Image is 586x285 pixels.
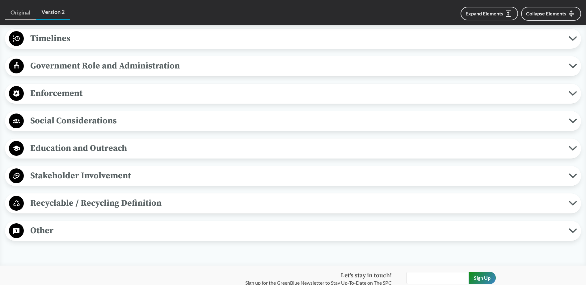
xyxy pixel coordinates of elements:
[469,272,496,284] input: Sign Up
[7,141,579,156] button: Education and Outreach
[7,31,579,47] button: Timelines
[24,196,569,210] span: Recyclable / Recycling Definition
[24,114,569,128] span: Social Considerations
[7,86,579,101] button: Enforcement
[341,272,392,279] strong: Let's stay in touch!
[24,169,569,183] span: Stakeholder Involvement
[24,141,569,155] span: Education and Outreach
[7,196,579,211] button: Recyclable / Recycling Definition
[7,168,579,184] button: Stakeholder Involvement
[521,7,581,21] button: Collapse Elements
[24,59,569,73] span: Government Role and Administration
[24,31,569,45] span: Timelines
[36,5,70,20] a: Version 2
[24,224,569,238] span: Other
[7,113,579,129] button: Social Considerations
[461,7,518,20] button: Expand Elements
[24,86,569,100] span: Enforcement
[5,6,36,20] a: Original
[7,223,579,239] button: Other
[7,58,579,74] button: Government Role and Administration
